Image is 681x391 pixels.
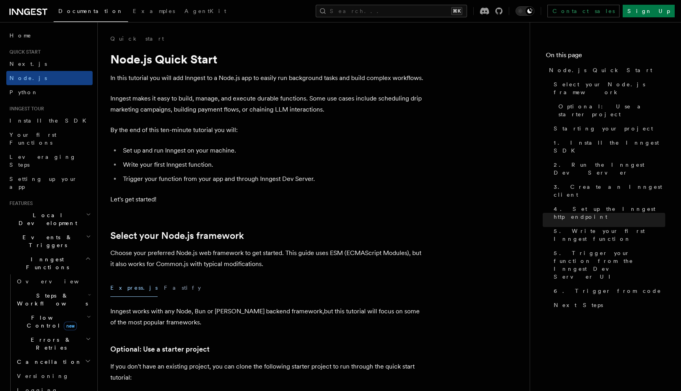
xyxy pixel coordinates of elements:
[554,183,665,199] span: 3. Create an Inngest client
[549,66,652,74] span: Node.js Quick Start
[128,2,180,21] a: Examples
[9,32,32,39] span: Home
[6,172,93,194] a: Setting up your app
[554,139,665,155] span: 1. Install the Inngest SDK
[6,106,44,112] span: Inngest tour
[6,128,93,150] a: Your first Functions
[110,125,426,136] p: By the end of this ten-minute tutorial you will:
[110,279,158,297] button: Express.js
[6,85,93,99] a: Python
[110,73,426,84] p: In this tutorial you will add Inngest to a Node.js app to easily run background tasks and build c...
[6,230,93,252] button: Events & Triggers
[14,358,82,366] span: Cancellation
[110,344,210,355] a: Optional: Use a starter project
[555,99,665,121] a: Optional: Use a starter project
[546,63,665,77] a: Node.js Quick Start
[133,8,175,14] span: Examples
[551,284,665,298] a: 6. Trigger from code
[6,114,93,128] a: Install the SDK
[6,211,86,227] span: Local Development
[547,5,620,17] a: Contact sales
[17,373,69,379] span: Versioning
[9,176,77,190] span: Setting up your app
[14,369,93,383] a: Versioning
[110,194,426,205] p: Let's get started!
[554,125,653,132] span: Starting your project
[6,252,93,274] button: Inngest Functions
[9,89,38,95] span: Python
[554,205,665,221] span: 4. Set up the Inngest http endpoint
[546,50,665,63] h4: On this page
[551,224,665,246] a: 5. Write your first Inngest function
[110,52,426,66] h1: Node.js Quick Start
[121,173,426,184] li: Trigger your function from your app and through Inngest Dev Server.
[6,150,93,172] a: Leveraging Steps
[6,255,85,271] span: Inngest Functions
[14,314,87,330] span: Flow Control
[551,298,665,312] a: Next Steps
[551,180,665,202] a: 3. Create an Inngest client
[110,93,426,115] p: Inngest makes it easy to build, manage, and execute durable functions. Some use cases include sch...
[110,248,426,270] p: Choose your preferred Node.js web framework to get started. This guide uses ESM (ECMAScript Modul...
[551,246,665,284] a: 5. Trigger your function from the Inngest Dev Server UI
[554,80,665,96] span: Select your Node.js framework
[9,117,91,124] span: Install the SDK
[184,8,226,14] span: AgentKit
[110,306,426,328] p: Inngest works with any Node, Bun or [PERSON_NAME] backend framework,but this tutorial will focus ...
[14,336,86,352] span: Errors & Retries
[551,121,665,136] a: Starting your project
[551,158,665,180] a: 2. Run the Inngest Dev Server
[14,355,93,369] button: Cancellation
[6,49,41,55] span: Quick start
[316,5,467,17] button: Search...⌘K
[551,136,665,158] a: 1. Install the Inngest SDK
[14,333,93,355] button: Errors & Retries
[17,278,98,285] span: Overview
[623,5,675,17] a: Sign Up
[9,61,47,67] span: Next.js
[9,75,47,81] span: Node.js
[14,289,93,311] button: Steps & Workflows
[180,2,231,21] a: AgentKit
[6,233,86,249] span: Events & Triggers
[451,7,462,15] kbd: ⌘K
[554,301,603,309] span: Next Steps
[54,2,128,22] a: Documentation
[554,249,665,281] span: 5. Trigger your function from the Inngest Dev Server UI
[14,311,93,333] button: Flow Controlnew
[14,274,93,289] a: Overview
[554,287,661,295] span: 6. Trigger from code
[6,208,93,230] button: Local Development
[164,279,201,297] button: Fastify
[14,292,88,307] span: Steps & Workflows
[515,6,534,16] button: Toggle dark mode
[110,361,426,383] p: If you don't have an existing project, you can clone the following starter project to run through...
[110,35,164,43] a: Quick start
[558,102,665,118] span: Optional: Use a starter project
[6,200,33,207] span: Features
[9,132,56,146] span: Your first Functions
[551,77,665,99] a: Select your Node.js framework
[554,227,665,243] span: 5. Write your first Inngest function
[554,161,665,177] span: 2. Run the Inngest Dev Server
[121,145,426,156] li: Set up and run Inngest on your machine.
[9,154,76,168] span: Leveraging Steps
[58,8,123,14] span: Documentation
[551,202,665,224] a: 4. Set up the Inngest http endpoint
[64,322,77,330] span: new
[121,159,426,170] li: Write your first Inngest function.
[110,230,244,241] a: Select your Node.js framework
[6,57,93,71] a: Next.js
[6,28,93,43] a: Home
[6,71,93,85] a: Node.js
